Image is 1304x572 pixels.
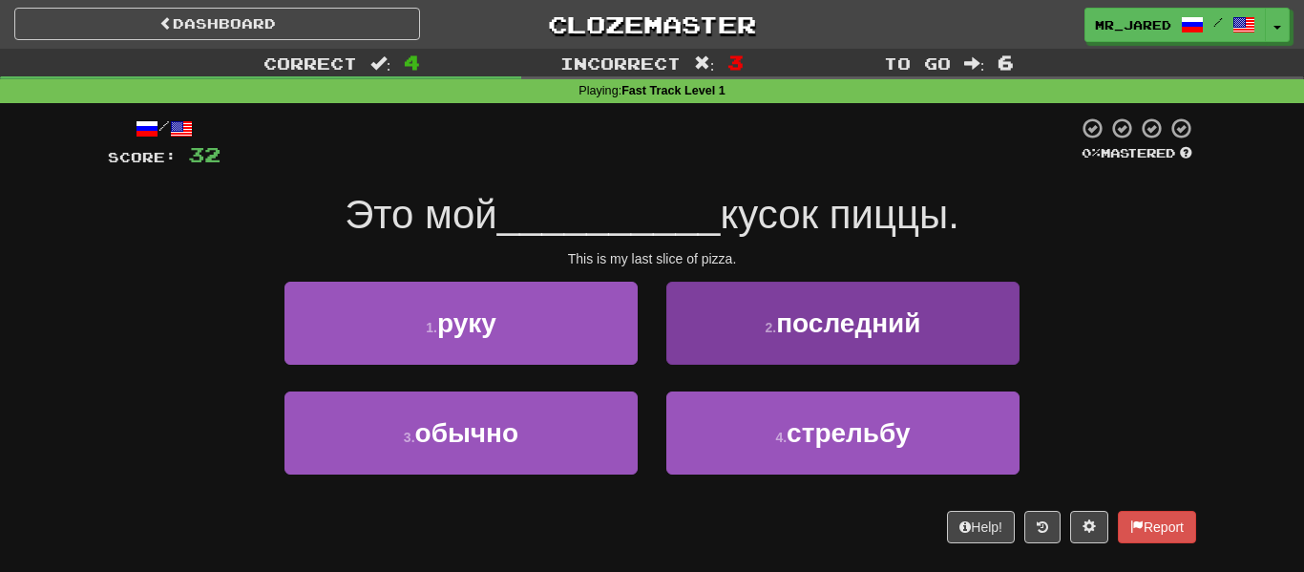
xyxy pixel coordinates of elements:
button: 1.руку [284,282,638,365]
span: кусок пиццы. [720,192,958,237]
span: Score: [108,149,177,165]
span: стрельбу [787,418,910,448]
span: 6 [998,51,1014,74]
span: последний [776,308,920,338]
small: 2 . [765,320,776,335]
span: руку [437,308,496,338]
span: Incorrect [560,53,681,73]
span: Correct [263,53,357,73]
button: 4.стрельбу [666,392,1020,475]
span: 3 [727,51,744,74]
span: : [964,55,985,72]
div: Mastered [1078,145,1196,162]
small: 4 . [775,430,787,445]
a: Clozemaster [449,8,854,41]
span: 0 % [1082,145,1101,160]
span: 4 [404,51,420,74]
a: Dashboard [14,8,420,40]
strong: Fast Track Level 1 [621,84,726,97]
span: / [1213,15,1223,29]
span: Это мой [345,192,497,237]
span: : [370,55,391,72]
span: __________ [497,192,721,237]
div: This is my last slice of pizza. [108,249,1196,268]
button: 3.обычно [284,392,638,475]
small: 3 . [404,430,415,445]
small: 1 . [426,320,437,335]
div: / [108,117,221,140]
span: To go [884,53,951,73]
button: Round history (alt+y) [1024,511,1061,543]
button: 2.последний [666,282,1020,365]
span: Mr_Jared [1095,16,1171,33]
span: 32 [188,142,221,166]
span: : [694,55,715,72]
button: Report [1118,511,1196,543]
button: Help! [947,511,1015,543]
span: обычно [415,418,519,448]
a: Mr_Jared / [1084,8,1266,42]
